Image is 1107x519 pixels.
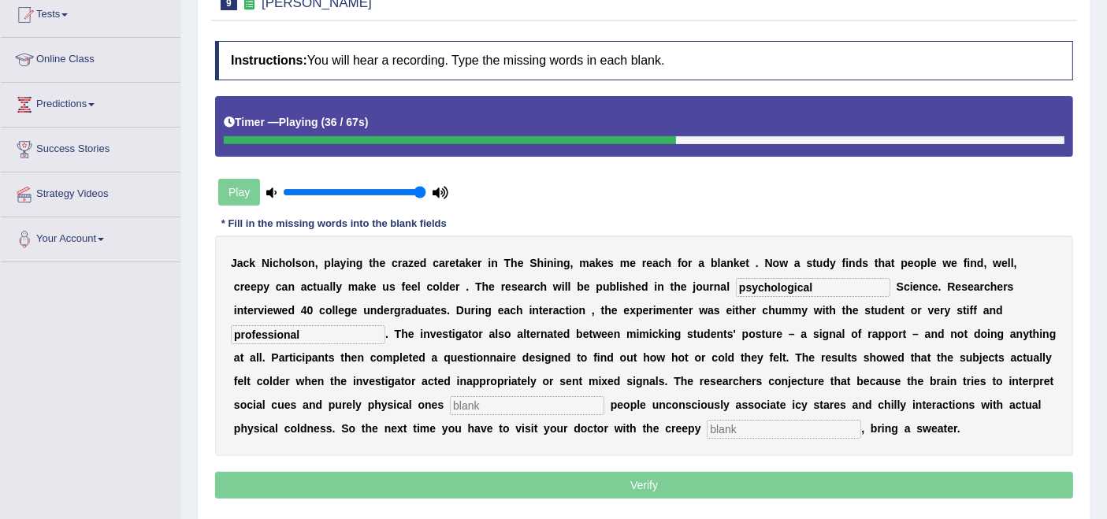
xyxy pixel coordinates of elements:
[516,304,523,317] b: h
[440,280,443,293] b: l
[656,304,666,317] b: m
[504,304,511,317] b: a
[885,257,891,269] b: a
[812,257,816,269] b: t
[529,304,533,317] b: i
[642,257,646,269] b: r
[234,280,240,293] b: c
[756,257,759,269] b: .
[370,280,377,293] b: e
[237,304,244,317] b: n
[682,257,689,269] b: o
[1003,280,1007,293] b: r
[616,280,619,293] b: l
[466,280,469,293] b: .
[1,128,180,167] a: Success Stories
[544,257,547,269] b: i
[565,280,568,293] b: l
[947,280,955,293] b: R
[543,304,549,317] b: e
[610,280,617,293] b: b
[689,304,693,317] b: r
[332,304,336,317] b: l
[1008,257,1011,269] b: l
[369,257,373,269] b: t
[518,280,524,293] b: e
[319,304,325,317] b: c
[665,257,672,269] b: h
[262,257,269,269] b: N
[693,280,696,293] b: j
[646,257,652,269] b: e
[402,280,406,293] b: f
[554,257,557,269] b: i
[875,257,879,269] b: t
[570,257,574,269] b: ,
[459,257,466,269] b: a
[273,304,282,317] b: w
[251,280,257,293] b: e
[904,280,910,293] b: c
[324,257,331,269] b: p
[405,304,411,317] b: a
[431,304,435,317] b: t
[534,280,540,293] b: c
[862,257,868,269] b: s
[931,257,937,269] b: e
[968,280,974,293] b: e
[346,257,349,269] b: i
[394,304,401,317] b: g
[466,257,472,269] b: k
[449,280,455,293] b: e
[557,257,564,269] b: n
[654,280,657,293] b: i
[511,257,518,269] b: h
[411,304,418,317] b: d
[920,257,927,269] b: p
[562,280,565,293] b: i
[607,257,614,269] b: s
[329,280,332,293] b: l
[405,280,411,293] b: e
[622,280,629,293] b: s
[348,280,358,293] b: m
[237,257,243,269] b: a
[579,257,589,269] b: m
[263,280,269,293] b: y
[572,304,579,317] b: o
[418,304,425,317] b: u
[334,257,340,269] b: a
[630,257,636,269] b: e
[711,257,718,269] b: b
[596,257,602,269] b: k
[292,257,295,269] b: l
[288,280,295,293] b: n
[681,280,687,293] b: e
[370,304,377,317] b: n
[450,396,604,415] input: blank
[532,304,539,317] b: n
[696,280,703,293] b: o
[282,304,288,317] b: e
[279,257,286,269] b: h
[553,304,559,317] b: a
[384,304,390,317] b: e
[568,280,571,293] b: l
[745,257,749,269] b: t
[845,257,849,269] b: i
[231,325,385,344] input: blank
[707,420,861,439] input: blank
[475,304,478,317] b: i
[340,257,347,269] b: y
[653,304,656,317] b: i
[307,304,314,317] b: 0
[449,257,455,269] b: e
[603,280,610,293] b: u
[377,304,384,317] b: d
[392,257,398,269] b: c
[471,304,475,317] b: r
[425,304,431,317] b: a
[619,280,622,293] b: i
[307,280,314,293] b: c
[276,280,282,293] b: c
